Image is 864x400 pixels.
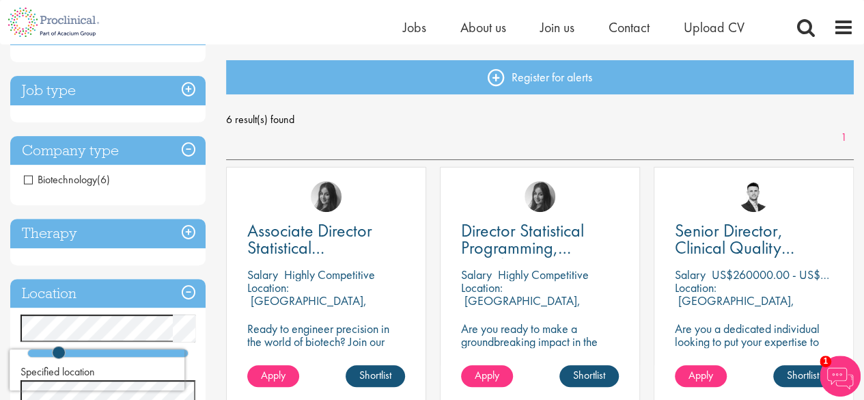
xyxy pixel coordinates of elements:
h3: Company type [10,136,206,165]
span: Location: [675,280,716,295]
a: Apply [675,365,727,387]
span: Salary [461,267,492,282]
h3: Location [10,279,206,308]
a: Director Statistical Programming, Oncology [461,222,619,256]
img: Heidi Hennigan [311,181,342,212]
a: Apply [461,365,513,387]
p: [GEOGRAPHIC_DATA], [GEOGRAPHIC_DATA] [461,293,581,321]
span: Director Statistical Programming, Oncology [461,219,584,276]
span: 1 [820,356,831,367]
h3: Job type [10,76,206,105]
a: Register for alerts [226,60,854,94]
span: Apply [475,368,499,382]
a: Shortlist [559,365,619,387]
a: Join us [540,18,574,36]
span: Salary [247,267,278,282]
span: Location: [461,280,503,295]
p: Are you ready to make a groundbreaking impact in the world of biotechnology? Join a growing compa... [461,322,619,400]
h3: Therapy [10,219,206,248]
span: Salary [675,267,706,282]
a: Associate Director Statistical Programming, Oncology [247,222,405,256]
a: Contact [609,18,650,36]
p: Ready to engineer precision in the world of biotech? Join our client's cutting-edge team and play... [247,322,405,400]
span: 6 result(s) found [226,109,854,130]
img: Chatbot [820,356,861,397]
span: (6) [97,172,110,187]
span: Apply [688,368,713,382]
span: Senior Director, Clinical Quality Assurance [675,219,794,276]
span: Location: [247,280,289,295]
a: About us [460,18,506,36]
a: Apply [247,365,299,387]
span: Associate Director Statistical Programming, Oncology [247,219,372,293]
iframe: reCAPTCHA [10,349,184,390]
p: [GEOGRAPHIC_DATA], [GEOGRAPHIC_DATA] [247,293,367,321]
a: Shortlist [773,365,833,387]
span: Biotechnology [24,172,97,187]
a: Shortlist [346,365,405,387]
p: Highly Competitive [284,267,375,282]
img: Heidi Hennigan [525,181,555,212]
span: Apply [261,368,285,382]
img: Joshua Godden [738,181,769,212]
p: Highly Competitive [498,267,589,282]
p: Are you a dedicated individual looking to put your expertise to work fully flexibly in a remote p... [675,322,833,400]
a: Senior Director, Clinical Quality Assurance [675,222,833,256]
p: [GEOGRAPHIC_DATA], [GEOGRAPHIC_DATA] [675,293,794,321]
a: 1 [834,130,854,146]
span: Biotechnology [24,172,110,187]
a: Upload CV [684,18,744,36]
a: Jobs [403,18,426,36]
